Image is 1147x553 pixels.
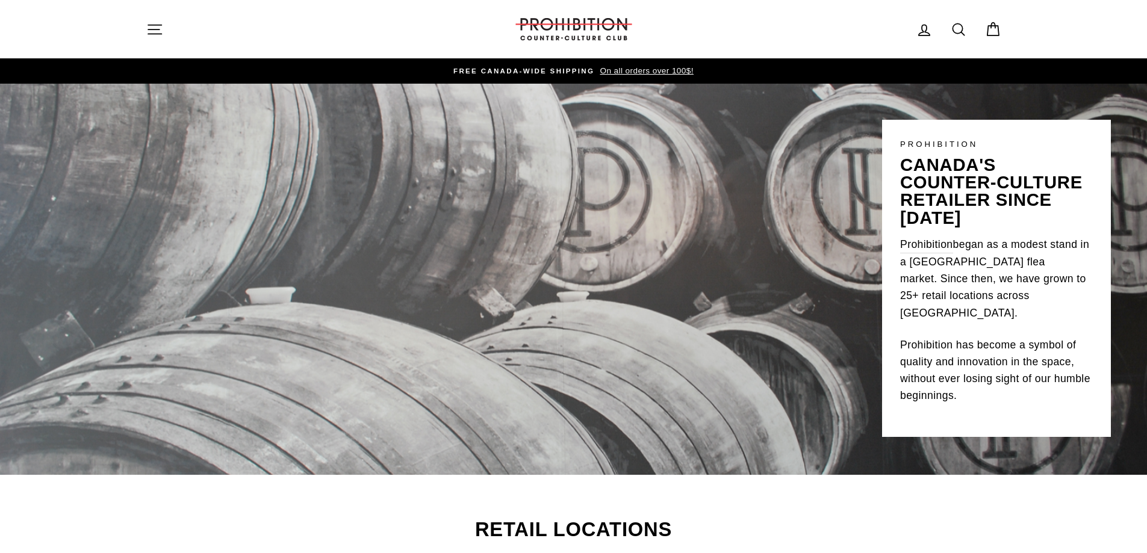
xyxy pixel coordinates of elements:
span: On all orders over 100$! [597,66,693,75]
a: Prohibition [900,236,953,253]
h2: Retail Locations [146,520,1001,540]
p: Prohibition has become a symbol of quality and innovation in the space, without ever losing sight... [900,336,1093,404]
a: FREE CANADA-WIDE SHIPPING On all orders over 100$! [149,64,998,78]
p: canada's counter-culture retailer since [DATE] [900,156,1093,227]
p: began as a modest stand in a [GEOGRAPHIC_DATA] flea market. Since then, we have grown to 25+ reta... [900,236,1093,321]
span: FREE CANADA-WIDE SHIPPING [453,67,594,75]
p: PROHIBITION [900,138,1093,150]
img: PROHIBITION COUNTER-CULTURE CLUB [514,18,634,40]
